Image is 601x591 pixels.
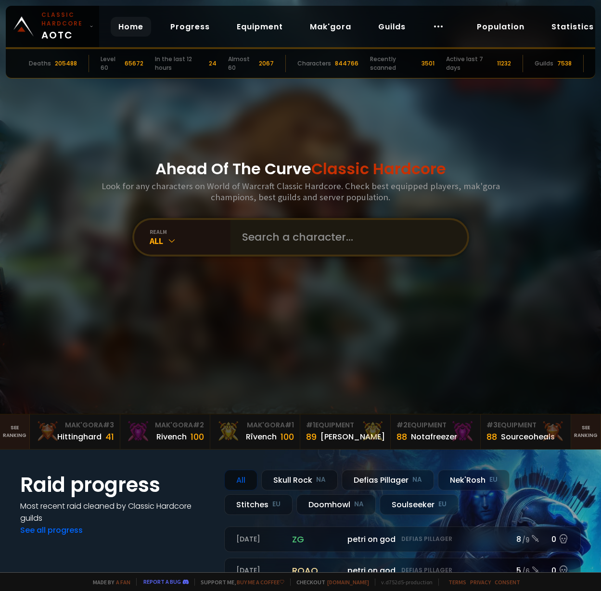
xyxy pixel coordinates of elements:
div: Nek'Rosh [438,470,510,490]
div: 2067 [259,59,274,68]
small: 313.3k [345,536,366,545]
small: 298.5k [345,567,366,577]
small: NA [412,475,422,485]
a: Guilds [371,17,413,37]
span: Clunked [416,533,472,545]
a: Terms [448,578,466,586]
a: [DOMAIN_NAME] [327,578,369,586]
small: EU [489,475,498,485]
span: v. d752d5 - production [375,578,433,586]
div: In the last 12 hours [155,55,205,72]
a: Mak'Gora#3Hittinghard41 [30,414,120,449]
h1: Ahead Of The Curve [155,157,446,180]
a: a fan [116,578,130,586]
span: Classic Hardcore [311,158,446,180]
div: Hittinghard [57,431,102,443]
div: Stitches [224,494,293,515]
h3: Look for any characters on World of Warcraft Classic Hardcore. Check best equipped players, mak'g... [98,180,504,203]
div: 7538 [557,59,572,68]
div: 41 [105,430,114,443]
div: Rîvench [246,431,277,443]
div: [PERSON_NAME] [320,431,385,443]
small: NA [316,475,326,485]
div: Characters [297,59,331,68]
div: 65672 [125,59,143,68]
div: All [150,235,230,246]
a: Classic HardcoreAOTC [6,6,99,47]
div: Doomhowl [296,494,376,515]
h1: Raid progress [20,470,213,500]
div: Active last 7 days [446,55,493,72]
small: MVP [236,535,253,544]
span: Support me, [194,578,284,586]
div: Notafreezer [411,431,457,443]
a: Progress [163,17,217,37]
a: Seeranking [571,414,601,449]
span: # 3 [103,420,114,430]
div: Deaths [29,59,51,68]
div: Level 60 [101,55,121,72]
h4: Most recent raid cleaned by Classic Hardcore guilds [20,500,213,524]
span: # 2 [396,420,408,430]
div: 11232 [497,59,511,68]
span: Mullitrash [301,565,366,577]
a: Population [469,17,532,37]
small: 86.6k [454,536,472,545]
div: Equipment [396,420,474,430]
a: Home [111,17,151,37]
span: See details [519,535,555,544]
div: 100 [281,430,294,443]
div: 89 [306,430,317,443]
div: 24 [209,59,217,68]
a: Report a bug [143,578,181,585]
span: # 2 [193,420,204,430]
a: #2Equipment88Notafreezer [391,414,481,449]
div: Sourceoheals [501,431,555,443]
span: Checkout [290,578,369,586]
div: All [224,470,257,490]
div: Mak'Gora [36,420,114,430]
div: 88 [396,430,407,443]
div: realm [150,228,230,235]
a: [DATE]roaqpetri on godDefias Pillager5 /60 [224,558,581,583]
div: Mak'Gora [126,420,204,430]
a: #1Equipment89[PERSON_NAME] [300,414,390,449]
div: 100 [191,430,204,443]
a: Mak'Gora#1Rîvench100 [210,414,300,449]
div: 844766 [335,59,358,68]
div: Equipment [306,420,384,430]
div: 3501 [422,59,435,68]
div: Mak'Gora [216,420,294,430]
small: MVP [236,566,253,576]
span: Mullitrash [301,533,366,545]
small: 145.2k [486,567,506,577]
small: EU [438,500,447,509]
small: Classic Hardcore [41,11,86,28]
a: Buy me a coffee [237,578,284,586]
span: AOTC [41,11,86,42]
a: #3Equipment88Sourceoheals [481,414,571,449]
span: # 1 [306,420,315,430]
span: # 3 [486,420,498,430]
a: Mak'Gora#2Rivench100 [120,414,210,449]
small: EU [272,500,281,509]
div: Skull Rock [261,470,338,490]
div: Almost 60 [228,55,255,72]
a: Equipment [229,17,291,37]
a: [DATE]zgpetri on godDefias Pillager8 /90 [224,527,581,552]
div: Defias Pillager [342,470,434,490]
div: 205488 [55,59,77,68]
input: Search a character... [236,220,456,255]
div: Equipment [486,420,564,430]
a: See all progress [20,525,83,536]
a: Consent [495,578,520,586]
div: Recently scanned [370,55,418,72]
a: Mak'gora [302,17,359,37]
span: See details [523,566,559,576]
small: NA [354,500,364,509]
span: [PERSON_NAME] [416,565,506,577]
div: 88 [486,430,497,443]
span: Made by [87,578,130,586]
a: Privacy [470,578,491,586]
div: Soulseeker [380,494,459,515]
